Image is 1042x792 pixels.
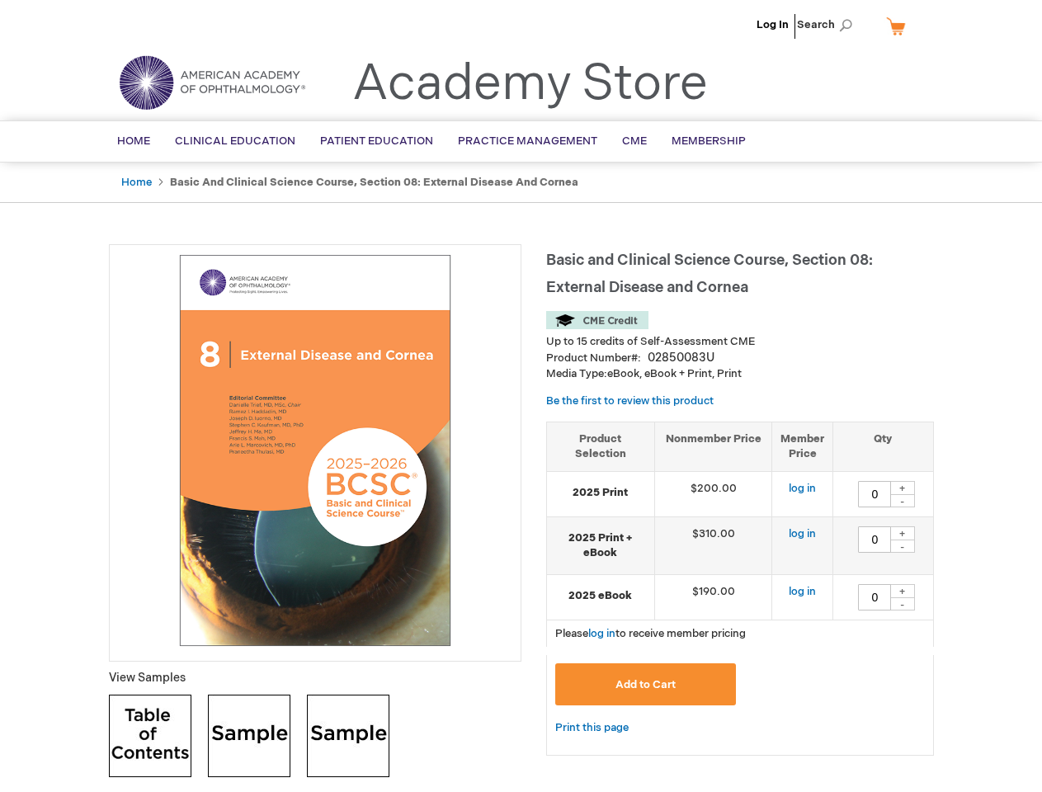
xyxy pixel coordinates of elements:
input: Qty [858,584,891,610]
div: - [890,494,915,507]
div: + [890,526,915,540]
img: CME Credit [546,311,648,329]
span: Membership [672,134,746,148]
a: Academy Store [352,54,708,114]
th: Product Selection [547,422,655,471]
p: eBook, eBook + Print, Print [546,366,934,382]
th: Member Price [772,422,833,471]
a: Home [121,176,152,189]
strong: 2025 eBook [555,588,646,604]
td: $190.00 [654,574,772,620]
span: Clinical Education [175,134,295,148]
strong: 2025 Print + eBook [555,530,646,561]
button: Add to Cart [555,663,737,705]
img: Click to view [208,695,290,777]
img: Basic and Clinical Science Course, Section 08: External Disease and Cornea [118,253,512,648]
a: log in [588,627,615,640]
a: log in [789,527,816,540]
span: Add to Cart [615,678,676,691]
a: Log In [757,18,789,31]
strong: Basic and Clinical Science Course, Section 08: External Disease and Cornea [170,176,578,189]
span: Basic and Clinical Science Course, Section 08: External Disease and Cornea [546,252,873,296]
strong: 2025 Print [555,485,646,501]
div: + [890,584,915,598]
td: $200.00 [654,471,772,516]
div: + [890,481,915,495]
span: CME [622,134,647,148]
span: Please to receive member pricing [555,627,746,640]
span: Search [797,8,860,41]
a: log in [789,482,816,495]
strong: Media Type: [546,367,607,380]
div: - [890,540,915,553]
p: View Samples [109,670,521,686]
input: Qty [858,526,891,553]
td: $310.00 [654,516,772,574]
input: Qty [858,481,891,507]
span: Patient Education [320,134,433,148]
img: Click to view [109,695,191,777]
a: log in [789,585,816,598]
span: Home [117,134,150,148]
div: - [890,597,915,610]
li: Up to 15 credits of Self-Assessment CME [546,334,934,350]
a: Print this page [555,718,629,738]
th: Qty [833,422,933,471]
div: 02850083U [648,350,714,366]
span: Practice Management [458,134,597,148]
th: Nonmember Price [654,422,772,471]
strong: Product Number [546,351,641,365]
img: Click to view [307,695,389,777]
a: Be the first to review this product [546,394,714,408]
